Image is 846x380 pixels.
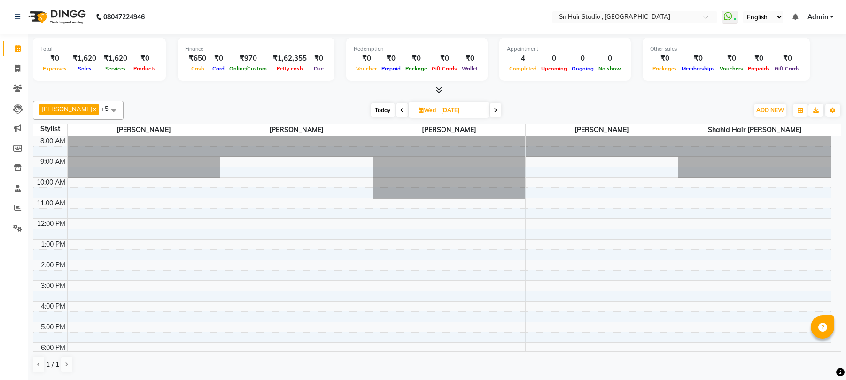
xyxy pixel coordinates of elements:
[40,45,158,53] div: Total
[46,360,59,370] span: 1 / 1
[429,65,459,72] span: Gift Cards
[569,53,596,64] div: 0
[596,65,623,72] span: No show
[650,53,679,64] div: ₹0
[35,198,67,208] div: 11:00 AM
[39,302,67,311] div: 4:00 PM
[68,124,220,136] span: [PERSON_NAME]
[39,322,67,332] div: 5:00 PM
[772,53,802,64] div: ₹0
[379,65,403,72] span: Prepaid
[679,65,717,72] span: Memberships
[39,281,67,291] div: 3:00 PM
[772,65,802,72] span: Gift Cards
[539,53,569,64] div: 0
[185,53,210,64] div: ₹650
[274,65,305,72] span: Petty cash
[745,53,772,64] div: ₹0
[354,45,480,53] div: Redemption
[717,53,745,64] div: ₹0
[35,219,67,229] div: 12:00 PM
[379,53,403,64] div: ₹0
[39,157,67,167] div: 9:00 AM
[507,65,539,72] span: Completed
[131,65,158,72] span: Products
[438,103,485,117] input: 2025-10-15
[92,105,96,113] a: x
[69,53,100,64] div: ₹1,620
[754,104,786,117] button: ADD NEW
[42,105,92,113] span: [PERSON_NAME]
[39,136,67,146] div: 8:00 AM
[354,65,379,72] span: Voucher
[269,53,310,64] div: ₹1,62,355
[569,65,596,72] span: Ongoing
[310,53,327,64] div: ₹0
[103,4,145,30] b: 08047224946
[717,65,745,72] span: Vouchers
[227,53,269,64] div: ₹970
[33,124,67,134] div: Stylist
[210,65,227,72] span: Card
[100,53,131,64] div: ₹1,620
[373,124,525,136] span: [PERSON_NAME]
[35,178,67,187] div: 10:00 AM
[101,105,116,112] span: +5
[354,53,379,64] div: ₹0
[650,65,679,72] span: Packages
[311,65,326,72] span: Due
[526,124,678,136] span: [PERSON_NAME]
[507,45,623,53] div: Appointment
[678,124,831,136] span: shahid hair [PERSON_NAME]
[185,45,327,53] div: Finance
[459,53,480,64] div: ₹0
[403,65,429,72] span: Package
[539,65,569,72] span: Upcoming
[650,45,802,53] div: Other sales
[403,53,429,64] div: ₹0
[416,107,438,114] span: Wed
[756,107,784,114] span: ADD NEW
[39,343,67,353] div: 6:00 PM
[371,103,395,117] span: Today
[189,65,207,72] span: Cash
[679,53,717,64] div: ₹0
[459,65,480,72] span: Wallet
[227,65,269,72] span: Online/Custom
[40,65,69,72] span: Expenses
[103,65,128,72] span: Services
[807,12,828,22] span: Admin
[131,53,158,64] div: ₹0
[507,53,539,64] div: 4
[429,53,459,64] div: ₹0
[210,53,227,64] div: ₹0
[745,65,772,72] span: Prepaids
[220,124,373,136] span: [PERSON_NAME]
[24,4,88,30] img: logo
[39,240,67,249] div: 1:00 PM
[807,342,837,371] iframe: chat widget
[39,260,67,270] div: 2:00 PM
[596,53,623,64] div: 0
[40,53,69,64] div: ₹0
[76,65,94,72] span: Sales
